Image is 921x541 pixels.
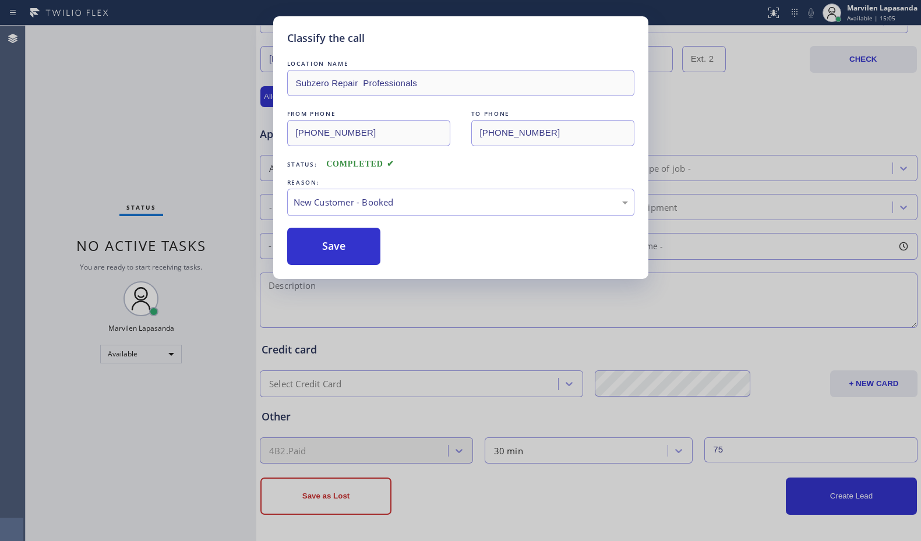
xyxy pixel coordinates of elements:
div: LOCATION NAME [287,58,634,70]
div: FROM PHONE [287,108,450,120]
button: Save [287,228,381,265]
div: New Customer - Booked [294,196,628,209]
h5: Classify the call [287,30,365,46]
span: COMPLETED [326,160,394,168]
div: REASON: [287,176,634,189]
input: From phone [287,120,450,146]
input: To phone [471,120,634,146]
div: TO PHONE [471,108,634,120]
span: Status: [287,160,317,168]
